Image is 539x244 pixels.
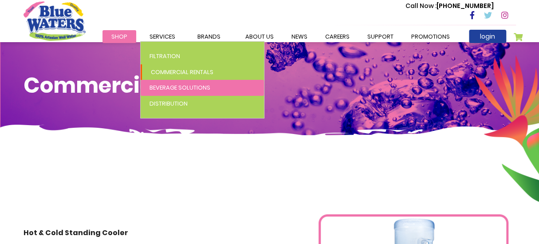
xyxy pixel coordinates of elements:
span: Filtration [150,52,180,60]
a: about us [236,30,283,43]
a: Promotions [402,30,459,43]
span: Shop [111,32,127,41]
a: support [358,30,402,43]
span: Beverage Solutions [150,83,210,92]
a: store logo [24,1,86,40]
strong: Hot & Cold Standing Cooler [24,228,128,238]
a: careers [316,30,358,43]
span: Services [150,32,175,41]
p: [PHONE_NUMBER] [405,1,494,11]
a: News [283,30,316,43]
span: Distribution [150,99,188,108]
span: Commercial Rentals [151,68,213,76]
a: login [469,30,506,43]
span: Brands [197,32,220,41]
span: Call Now : [405,1,437,10]
h1: Commercial Rentals [24,73,516,98]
